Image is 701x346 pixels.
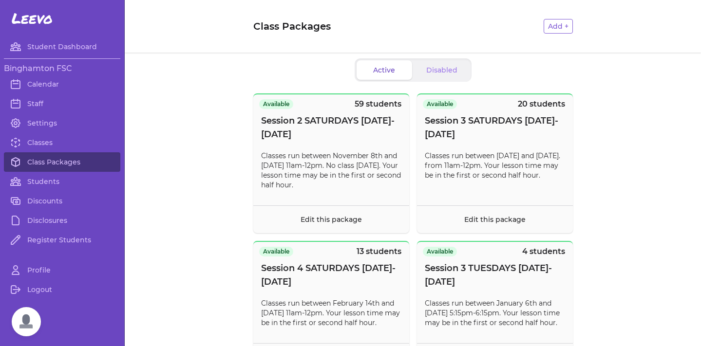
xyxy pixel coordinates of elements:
[518,98,565,110] p: 20 students
[4,230,120,250] a: Register Students
[522,246,565,257] p: 4 students
[259,247,293,256] span: Available
[261,298,401,328] p: Classes run between February 14th and [DATE] 11am-12pm. Your lesson time may be in the first or s...
[253,93,409,233] button: Available59 studentsSession 2 SATURDAYS [DATE]-[DATE]Classes run between November 8th and [DATE] ...
[4,133,120,152] a: Classes
[4,94,120,113] a: Staff
[425,114,565,141] span: Session 3 SATURDAYS [DATE]-[DATE]
[423,247,457,256] span: Available
[4,191,120,211] a: Discounts
[355,98,401,110] p: 59 students
[261,114,401,141] span: Session 2 SATURDAYS [DATE]-[DATE]
[425,151,565,180] p: Classes run between [DATE] and [DATE]. from 11am-12pm. Your lesson time may be in the first or se...
[423,99,457,109] span: Available
[4,74,120,94] a: Calendar
[4,113,120,133] a: Settings
[4,280,120,299] a: Logout
[357,246,401,257] p: 13 students
[4,260,120,280] a: Profile
[4,63,120,74] h3: Binghamton FSC
[4,37,120,56] a: Student Dashboard
[301,215,362,224] a: Edit this package
[464,215,526,224] a: Edit this package
[544,19,573,34] button: Add +
[4,152,120,172] a: Class Packages
[417,93,573,233] button: Available20 studentsSession 3 SATURDAYS [DATE]-[DATE]Classes run between [DATE] and [DATE]. from ...
[4,172,120,191] a: Students
[12,307,41,336] div: Open chat
[357,60,412,80] button: Active
[425,298,565,328] p: Classes run between January 6th and [DATE] 5:15pm-6:15pm. Your lesson time may be in the first or...
[12,10,53,27] span: Leevo
[259,99,293,109] span: Available
[261,151,401,190] p: Classes run between November 8th and [DATE] 11am-12pm. No class [DATE]. Your lesson time may be i...
[425,261,565,289] span: Session 3 TUESDAYS [DATE]-[DATE]
[4,211,120,230] a: Disclosures
[414,60,470,80] button: Disabled
[261,261,401,289] span: Session 4 SATURDAYS [DATE]-[DATE]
